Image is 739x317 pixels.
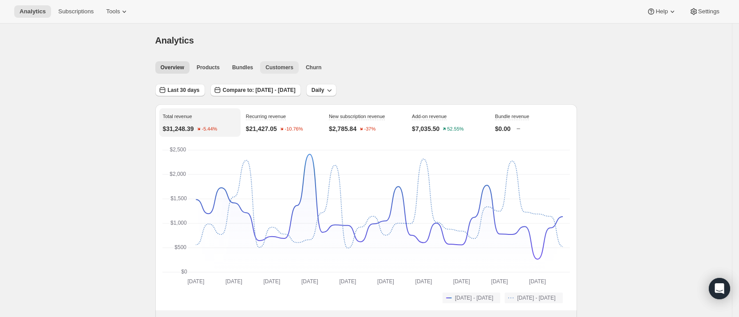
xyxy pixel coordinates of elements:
button: Compare to: [DATE] - [DATE] [210,84,301,96]
text: $2,000 [170,171,186,177]
text: [DATE] [453,278,470,285]
span: Analytics [20,8,46,15]
span: Daily [312,87,324,94]
span: Total revenue [163,114,192,119]
button: Analytics [14,5,51,18]
span: Customers [265,64,293,71]
span: Help [656,8,668,15]
text: -5.44% [202,127,217,132]
div: Open Intercom Messenger [709,278,730,299]
text: -37% [364,127,376,132]
text: $500 [174,244,186,250]
p: $7,035.50 [412,124,439,133]
span: Compare to: [DATE] - [DATE] [223,87,296,94]
span: Add-on revenue [412,114,447,119]
span: Recurring revenue [246,114,286,119]
span: [DATE] - [DATE] [517,294,555,301]
button: Settings [684,5,725,18]
button: Daily [306,84,337,96]
text: 52.55% [447,127,464,132]
span: Bundle revenue [495,114,529,119]
p: $21,427.05 [246,124,277,133]
text: $1,500 [170,195,187,202]
text: [DATE] [377,278,394,285]
span: Last 30 days [168,87,200,94]
span: Analytics [155,36,194,45]
text: $2,500 [170,147,186,153]
text: $1,000 [170,220,187,226]
span: Bundles [232,64,253,71]
span: Subscriptions [58,8,94,15]
button: Subscriptions [53,5,99,18]
span: Settings [698,8,719,15]
text: [DATE] [301,278,318,285]
text: -10.76% [285,127,303,132]
button: Last 30 days [155,84,205,96]
button: [DATE] - [DATE] [505,293,562,303]
text: [DATE] [263,278,280,285]
text: $0 [181,269,187,275]
p: $31,248.39 [163,124,194,133]
text: [DATE] [187,278,204,285]
p: $2,785.84 [329,124,356,133]
span: Tools [106,8,120,15]
span: New subscription revenue [329,114,385,119]
button: Tools [101,5,134,18]
text: [DATE] [339,278,356,285]
text: [DATE] [491,278,508,285]
p: $0.00 [495,124,510,133]
span: Overview [161,64,184,71]
span: [DATE] - [DATE] [455,294,493,301]
text: [DATE] [225,278,242,285]
button: Help [641,5,682,18]
span: Churn [306,64,321,71]
button: [DATE] - [DATE] [443,293,500,303]
text: [DATE] [415,278,432,285]
text: [DATE] [529,278,546,285]
span: Products [197,64,220,71]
